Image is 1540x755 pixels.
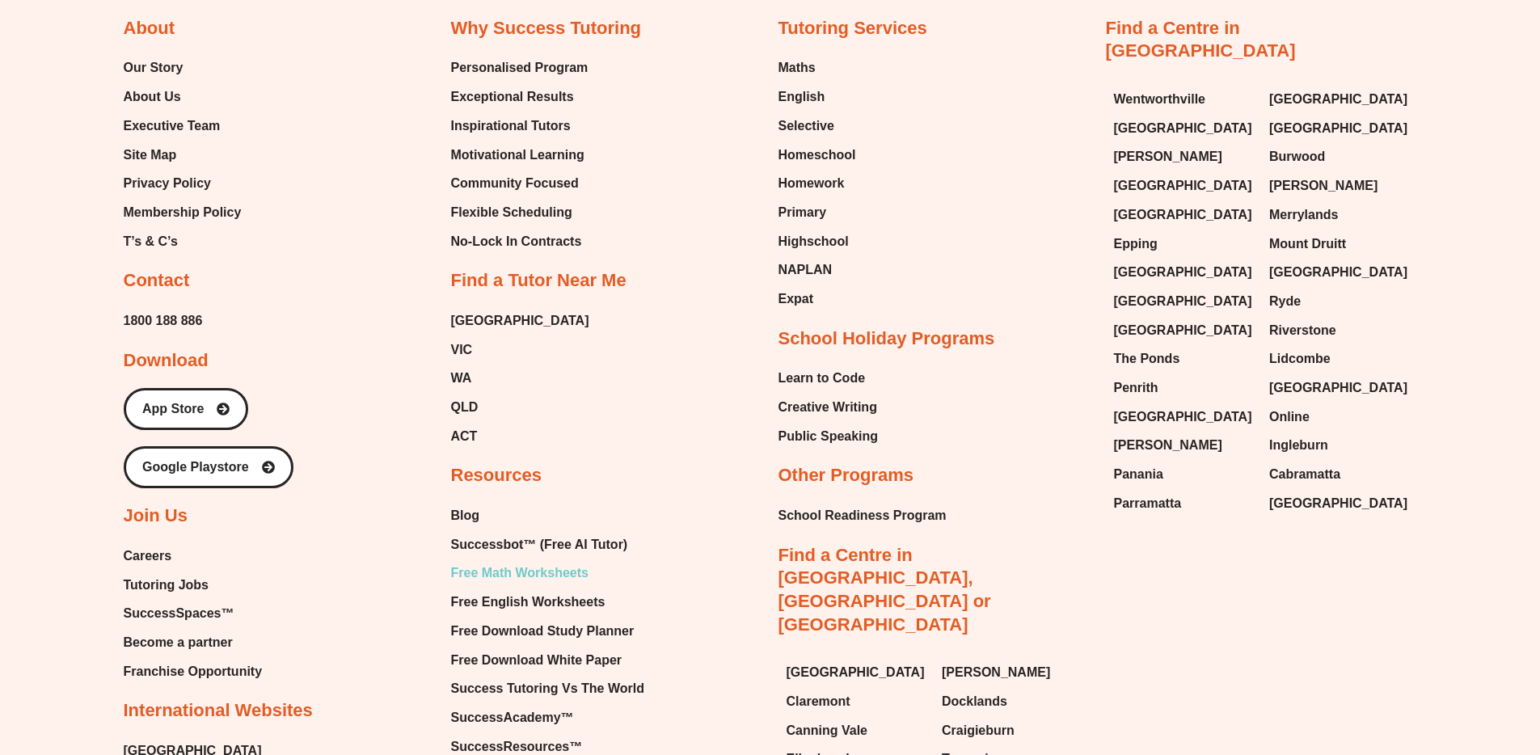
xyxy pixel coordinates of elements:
span: Franchise Opportunity [124,660,263,684]
span: Online [1269,405,1310,429]
a: [GEOGRAPHIC_DATA] [451,309,589,333]
a: ACT [451,424,589,449]
a: Epping [1114,232,1254,256]
span: No-Lock In Contracts [451,230,582,254]
a: Inspirational Tutors [451,114,589,138]
span: App Store [142,403,204,415]
a: Flexible Scheduling [451,200,589,225]
a: [GEOGRAPHIC_DATA] [1269,260,1409,285]
a: VIC [451,338,589,362]
a: Privacy Policy [124,171,242,196]
span: [GEOGRAPHIC_DATA] [1114,318,1252,343]
a: Motivational Learning [451,143,589,167]
a: Wentworthville [1114,87,1254,112]
a: SuccessSpaces™ [124,601,263,626]
a: WA [451,366,589,390]
a: Careers [124,544,263,568]
a: Blog [451,504,644,528]
span: Site Map [124,143,177,167]
a: [PERSON_NAME] [1114,433,1254,458]
a: Become a partner [124,631,263,655]
span: NAPLAN [778,258,833,282]
h2: Contact [124,269,190,293]
a: Homework [778,171,856,196]
a: [GEOGRAPHIC_DATA] [1114,260,1254,285]
a: Ingleburn [1269,433,1409,458]
a: Claremont [787,690,926,714]
span: Ingleburn [1269,433,1328,458]
a: No-Lock In Contracts [451,230,589,254]
h2: Download [124,349,209,373]
a: Mount Druitt [1269,232,1409,256]
a: Creative Writing [778,395,879,420]
a: About Us [124,85,242,109]
a: [GEOGRAPHIC_DATA] [1114,116,1254,141]
a: Free Download White Paper [451,648,644,673]
a: The Ponds [1114,347,1254,371]
a: Our Story [124,56,242,80]
span: Primary [778,200,827,225]
span: Claremont [787,690,850,714]
span: Free Math Worksheets [451,561,589,585]
span: 1800 188 886 [124,309,203,333]
a: [GEOGRAPHIC_DATA] [1269,376,1409,400]
a: [GEOGRAPHIC_DATA] [787,660,926,685]
a: Site Map [124,143,242,167]
a: Google Playstore [124,446,293,488]
span: Panania [1114,462,1163,487]
span: Inspirational Tutors [451,114,571,138]
a: Free English Worksheets [451,590,644,614]
span: Canning Vale [787,719,867,743]
span: School Readiness Program [778,504,947,528]
a: Personalised Program [451,56,589,80]
span: [GEOGRAPHIC_DATA] [1114,289,1252,314]
span: [GEOGRAPHIC_DATA] [787,660,925,685]
span: Become a partner [124,631,233,655]
iframe: Chat Widget [1263,572,1540,755]
span: [PERSON_NAME] [1114,145,1222,169]
a: Penrith [1114,376,1254,400]
a: NAPLAN [778,258,856,282]
span: Selective [778,114,834,138]
span: [GEOGRAPHIC_DATA] [1114,405,1252,429]
span: Google Playstore [142,461,249,474]
h2: International Websites [124,699,313,723]
a: Executive Team [124,114,242,138]
span: Merrylands [1269,203,1338,227]
span: ACT [451,424,478,449]
span: VIC [451,338,473,362]
a: [GEOGRAPHIC_DATA] [1269,116,1409,141]
a: Successbot™ (Free AI Tutor) [451,533,644,557]
span: [GEOGRAPHIC_DATA] [1114,260,1252,285]
span: QLD [451,395,479,420]
span: [GEOGRAPHIC_DATA] [1114,116,1252,141]
a: Highschool [778,230,856,254]
span: WA [451,366,472,390]
a: Docklands [942,690,1082,714]
a: Homeschool [778,143,856,167]
a: Find a Centre in [GEOGRAPHIC_DATA], [GEOGRAPHIC_DATA] or [GEOGRAPHIC_DATA] [778,545,991,635]
span: Exceptional Results [451,85,574,109]
a: Free Download Study Planner [451,619,644,643]
span: T’s & C’s [124,230,178,254]
a: Free Math Worksheets [451,561,644,585]
h2: Tutoring Services [778,17,927,40]
a: Online [1269,405,1409,429]
a: Burwood [1269,145,1409,169]
span: Successbot™ (Free AI Tutor) [451,533,628,557]
span: Learn to Code [778,366,866,390]
a: Success Tutoring Vs The World [451,677,644,701]
a: Lidcombe [1269,347,1409,371]
h2: Why Success Tutoring [451,17,642,40]
a: [GEOGRAPHIC_DATA] [1269,87,1409,112]
span: Privacy Policy [124,171,212,196]
a: [GEOGRAPHIC_DATA] [1114,318,1254,343]
span: [PERSON_NAME] [1269,174,1378,198]
a: [GEOGRAPHIC_DATA] [1114,174,1254,198]
a: Parramatta [1114,491,1254,516]
a: Learn to Code [778,366,879,390]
